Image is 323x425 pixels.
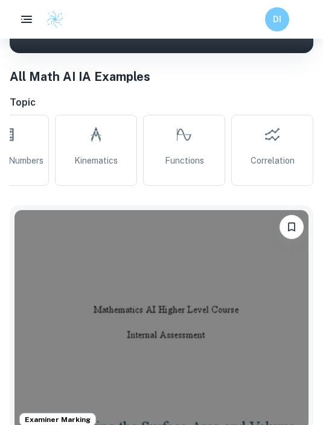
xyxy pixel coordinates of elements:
[20,414,95,425] span: Examiner Marking
[74,154,118,167] span: Kinematics
[10,95,313,110] h6: Topic
[165,154,204,167] span: Functions
[280,215,304,239] button: Bookmark
[270,13,284,26] h6: DI
[39,10,64,28] a: Clastify logo
[10,68,313,86] h1: All Math AI IA Examples
[46,10,64,28] img: Clastify logo
[265,7,289,31] button: DI
[251,154,295,167] span: Correlation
